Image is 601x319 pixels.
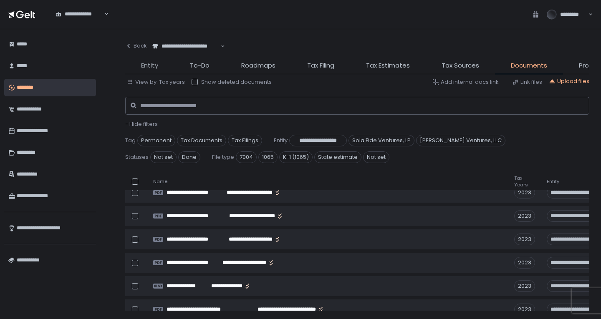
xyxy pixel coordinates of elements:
div: 2023 [514,210,535,222]
div: 2023 [514,187,535,198]
span: Tax Documents [177,135,226,146]
span: Not set [363,151,389,163]
span: To-Do [190,61,210,70]
button: Link files [512,78,542,86]
span: 1065 [258,151,278,163]
span: Statuses [125,153,149,161]
span: Tax Sources [442,61,479,70]
span: Roadmaps [241,61,275,70]
div: 2023 [514,257,535,269]
span: Entity [547,178,559,185]
span: Tax Filing [307,61,334,70]
span: Tax Estimates [366,61,410,70]
span: Sola Fide Ventures, LP [348,135,414,146]
button: Upload files [549,78,589,85]
span: Permanent [137,135,175,146]
button: - Hide filters [125,121,158,128]
div: Search for option [147,38,225,55]
button: View by: Tax years [127,78,185,86]
span: [PERSON_NAME] Ventures, LLC [416,135,505,146]
span: State estimate [314,151,361,163]
button: Back [125,38,147,54]
span: Tax Filings [228,135,262,146]
div: 2023 [514,280,535,292]
span: Not set [150,151,177,163]
div: 2023 [514,304,535,315]
span: - Hide filters [125,120,158,128]
span: Entity [274,137,288,144]
span: K-1 (1065) [279,151,313,163]
span: Tag [125,137,136,144]
div: 2023 [514,234,535,245]
span: File type [212,153,234,161]
span: Tax Years [514,175,537,188]
span: 7004 [236,151,257,163]
span: Name [153,178,167,185]
div: Search for option [50,5,109,23]
input: Search for option [220,42,220,50]
span: Entity [141,61,158,70]
div: Back [125,42,147,50]
span: Done [178,151,200,163]
span: Documents [511,61,547,70]
button: Add internal docs link [432,78,499,86]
